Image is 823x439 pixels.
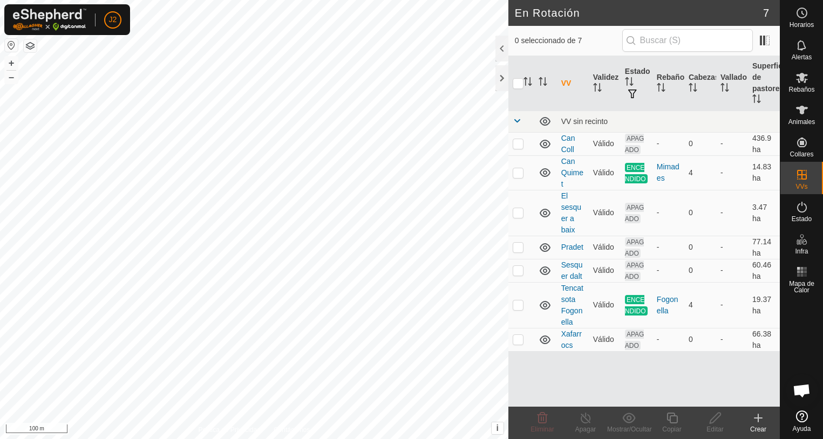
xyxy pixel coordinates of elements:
[657,334,680,345] div: -
[748,236,780,259] td: 77.14 ha
[523,79,532,87] p-sorticon: Activar para ordenar
[684,190,716,236] td: 0
[589,56,621,111] th: Validez
[657,85,665,93] p-sorticon: Activar para ordenar
[716,155,748,190] td: -
[109,14,117,25] span: J2
[716,132,748,155] td: -
[589,155,621,190] td: Válido
[625,330,644,350] span: APAGADO
[561,191,581,234] a: El sesquer a baix
[720,85,729,93] p-sorticon: Activar para ordenar
[684,132,716,155] td: 0
[790,151,813,157] span: Collares
[684,236,716,259] td: 0
[589,132,621,155] td: Válido
[515,35,622,46] span: 0 seleccionado de 7
[607,424,650,434] div: Mostrar/Ocultar
[748,155,780,190] td: 14.83 ha
[657,161,680,184] div: Mimades
[589,328,621,351] td: Válido
[652,56,684,111] th: Rebaño
[625,203,644,223] span: APAGADO
[564,424,607,434] div: Apagar
[5,71,18,84] button: –
[693,424,737,434] div: Editar
[788,119,815,125] span: Animales
[657,265,680,276] div: -
[657,207,680,218] div: -
[657,242,680,253] div: -
[795,183,807,190] span: VVs
[561,157,583,188] a: Can Quimet
[561,134,575,154] a: Can Coll
[625,134,644,154] span: APAGADO
[625,237,644,258] span: APAGADO
[716,236,748,259] td: -
[625,295,648,315] span: ENCENDIDO
[561,260,583,280] a: Sesquer dalt
[496,423,499,433] span: i
[748,328,780,351] td: 66.38 ha
[748,132,780,155] td: 436.9 ha
[716,259,748,282] td: -
[539,79,547,87] p-sorticon: Activar para ordenar
[783,280,820,293] span: Mapa de Calor
[657,294,680,317] div: Fogonella
[684,155,716,190] td: 4
[748,56,780,111] th: Superficie de pastoreo
[650,424,693,434] div: Copiar
[748,190,780,236] td: 3.47 ha
[792,216,812,222] span: Estado
[625,79,634,87] p-sorticon: Activar para ordenar
[684,259,716,282] td: 0
[793,426,811,432] span: Ayuda
[716,56,748,111] th: Vallado
[561,284,583,326] a: Tencat sota Fogonella
[198,425,260,435] a: Política de Privacidad
[684,56,716,111] th: Cabezas
[625,163,648,183] span: ENCENDIDO
[780,406,823,436] a: Ayuda
[716,190,748,236] td: -
[716,282,748,328] td: -
[589,259,621,282] td: Válido
[5,39,18,52] button: Restablecer Mapa
[622,29,753,52] input: Buscar (S)
[589,236,621,259] td: Válido
[657,138,680,149] div: -
[561,330,582,349] a: Xafarrocs
[788,86,814,93] span: Rebaños
[492,422,504,434] button: i
[515,6,763,19] h2: En Rotación
[786,374,818,407] a: Chat abierto
[795,248,808,255] span: Infra
[684,328,716,351] td: 0
[748,282,780,328] td: 19.37 ha
[5,57,18,70] button: +
[737,424,780,434] div: Crear
[790,22,814,28] span: Horarios
[530,426,554,433] span: Eliminar
[625,260,644,281] span: APAGADO
[752,96,761,105] p-sorticon: Activar para ordenar
[589,282,621,328] td: Válido
[748,259,780,282] td: 60.46 ha
[621,56,652,111] th: Estado
[589,190,621,236] td: Válido
[684,282,716,328] td: 4
[689,85,697,93] p-sorticon: Activar para ordenar
[24,39,37,52] button: Capas del Mapa
[274,425,310,435] a: Contáctenos
[557,56,589,111] th: VV
[561,243,583,251] a: Pradet
[792,54,812,60] span: Alertas
[716,328,748,351] td: -
[561,117,776,126] div: VV sin recinto
[13,9,86,31] img: Logo Gallagher
[763,5,769,21] span: 7
[593,85,602,93] p-sorticon: Activar para ordenar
